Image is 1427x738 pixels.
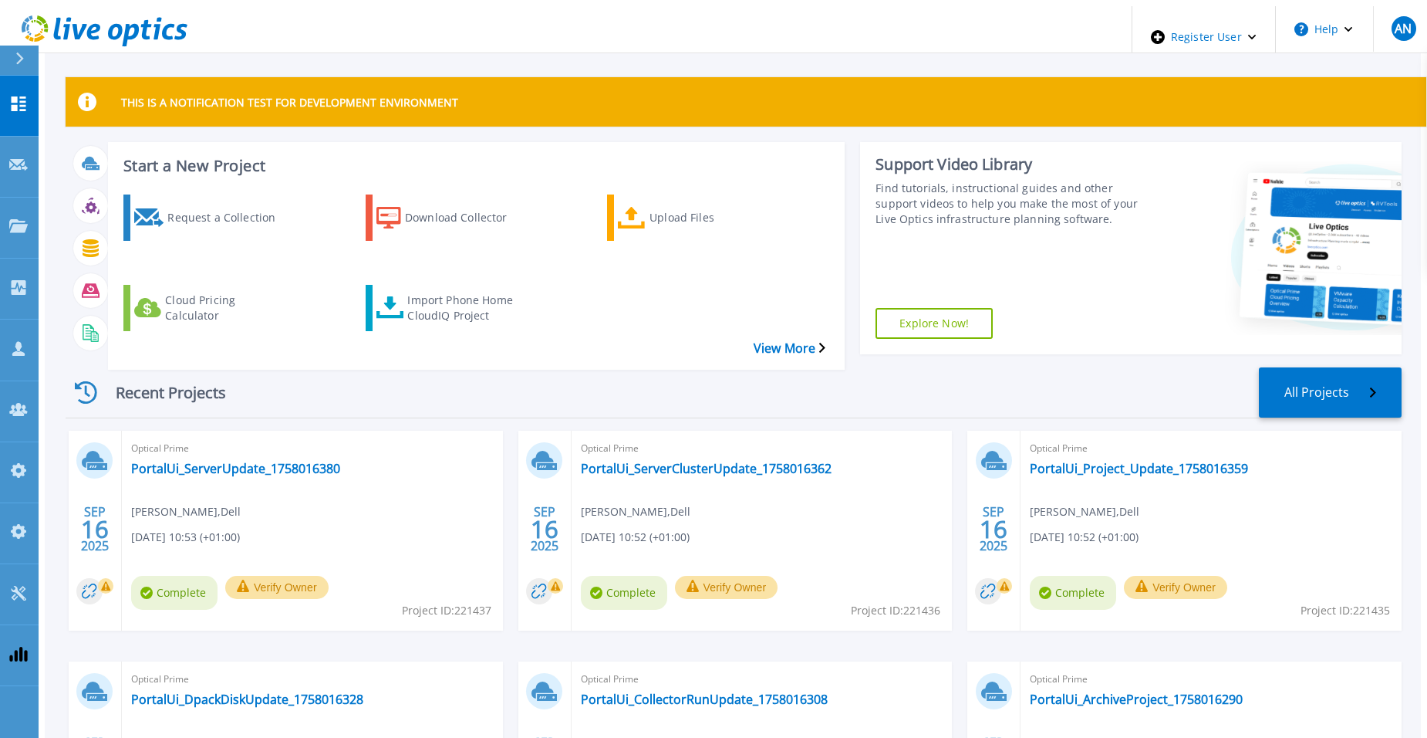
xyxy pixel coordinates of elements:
[581,671,943,688] span: Optical Prime
[405,198,528,237] div: Download Collector
[581,529,690,546] span: [DATE] 10:52 (+01:00)
[225,576,329,599] button: Verify Owner
[131,529,240,546] span: [DATE] 10:53 (+01:00)
[131,461,340,476] a: PortalUi_ServerUpdate_1758016380
[979,501,1008,557] div: SEP 2025
[1030,529,1139,546] span: [DATE] 10:52 (+01:00)
[1030,576,1116,610] span: Complete
[581,503,690,520] span: [PERSON_NAME] , Dell
[131,692,363,707] a: PortalUi_DpackDiskUpdate_1758016328
[754,341,825,356] a: View More
[123,195,310,241] a: Request a Collection
[121,95,458,110] p: THIS IS A NOTIFICATION TEST FOR DEVELOPMENT ENVIRONMENT
[875,181,1151,227] div: Find tutorials, instructional guides and other support videos to help you make the most of your L...
[1030,692,1243,707] a: PortalUi_ArchiveProject_1758016290
[1030,440,1392,457] span: Optical Prime
[165,289,288,327] div: Cloud Pricing Calculator
[1124,576,1227,599] button: Verify Owner
[1300,602,1390,619] span: Project ID: 221435
[581,440,943,457] span: Optical Prime
[980,523,1007,536] span: 16
[1030,503,1139,520] span: [PERSON_NAME] , Dell
[875,154,1151,174] div: Support Video Library
[851,602,940,619] span: Project ID: 221436
[80,501,110,557] div: SEP 2025
[1030,671,1392,688] span: Optical Prime
[123,157,825,174] h3: Start a New Project
[1132,6,1275,68] div: Register User
[66,374,251,411] div: Recent Projects
[581,461,832,476] a: PortalUi_ServerClusterUpdate_1758016362
[123,285,310,331] a: Cloud Pricing Calculator
[131,671,494,688] span: Optical Prime
[875,308,993,339] a: Explore Now!
[167,198,291,237] div: Request a Collection
[131,440,494,457] span: Optical Prime
[81,523,109,536] span: 16
[1259,367,1402,418] a: All Projects
[402,602,491,619] span: Project ID: 221437
[407,289,531,327] div: Import Phone Home CloudIQ Project
[581,692,828,707] a: PortalUi_CollectorRunUpdate_1758016308
[531,523,558,536] span: 16
[649,198,773,237] div: Upload Files
[1395,22,1412,35] span: AN
[1030,461,1248,476] a: PortalUi_Project_Update_1758016359
[581,576,667,610] span: Complete
[607,195,794,241] a: Upload Files
[131,576,218,610] span: Complete
[366,195,552,241] a: Download Collector
[530,501,559,557] div: SEP 2025
[675,576,778,599] button: Verify Owner
[1276,6,1372,52] button: Help
[131,503,241,520] span: [PERSON_NAME] , Dell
